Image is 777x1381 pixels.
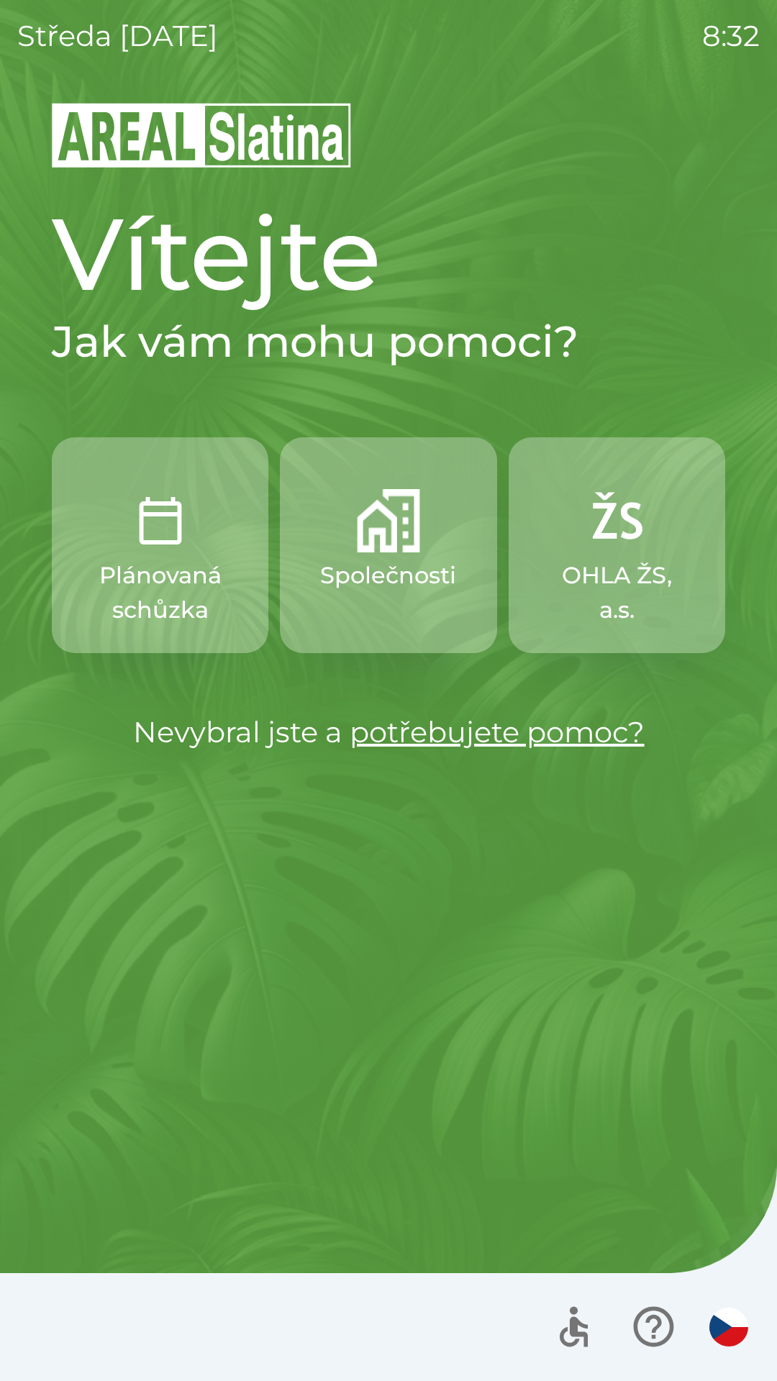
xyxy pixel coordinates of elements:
[702,14,760,58] p: 8:32
[320,558,456,593] p: Společnosti
[509,437,725,653] button: OHLA ŽS, a.s.
[52,711,725,754] p: Nevybral jste a
[350,714,645,749] a: potřebujete pomoc?
[52,101,725,170] img: Logo
[357,489,420,552] img: 58b4041c-2a13-40f9-aad2-b58ace873f8c.png
[129,489,192,552] img: 0ea463ad-1074-4378-bee6-aa7a2f5b9440.png
[52,193,725,315] h1: Vítejte
[585,489,648,552] img: 9f72f9f4-8902-46ff-b4e6-bc4241ee3c12.png
[543,558,691,627] p: OHLA ŽS, a.s.
[17,14,218,58] p: středa [DATE]
[709,1308,748,1346] img: cs flag
[86,558,234,627] p: Plánovaná schůzka
[280,437,496,653] button: Společnosti
[52,437,268,653] button: Plánovaná schůzka
[52,315,725,368] h2: Jak vám mohu pomoci?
